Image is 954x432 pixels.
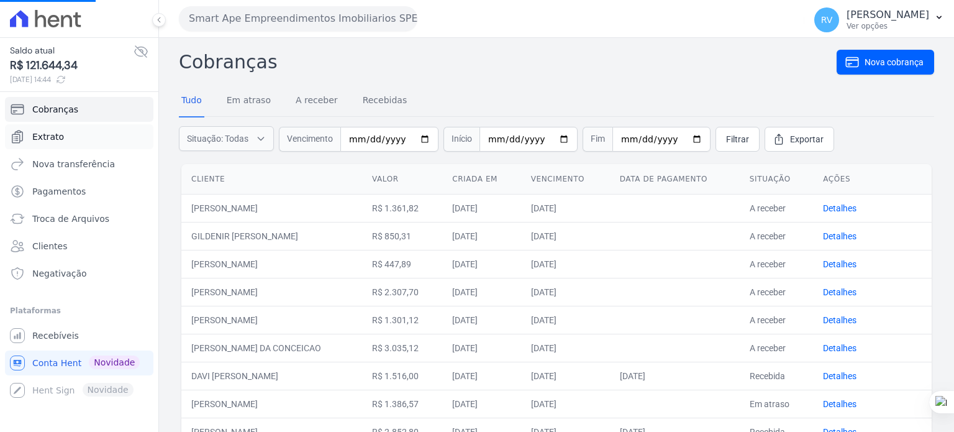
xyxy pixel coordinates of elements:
a: Detalhes [823,203,856,213]
th: Criada em [442,164,521,195]
td: A receber [740,334,813,362]
th: Valor [362,164,442,195]
nav: Sidebar [10,97,148,403]
td: [DATE] [442,334,521,362]
th: Situação [740,164,813,195]
td: DAVI [PERSON_NAME] [181,362,362,390]
span: Troca de Arquivos [32,213,109,225]
span: Extrato [32,131,64,143]
td: [DATE] [610,362,740,390]
span: Início [443,127,479,152]
td: [PERSON_NAME] [181,250,362,278]
td: R$ 2.307,70 [362,278,442,306]
p: [PERSON_NAME] [847,9,929,21]
span: Situação: Todas [187,132,248,145]
td: [PERSON_NAME] DA CONCEICAO [181,334,362,362]
a: Detalhes [823,231,856,241]
button: Smart Ape Empreendimentos Imobiliarios SPE LTDA [179,6,417,31]
a: Detalhes [823,259,856,269]
td: R$ 850,31 [362,222,442,250]
span: Novidade [89,356,140,369]
td: [DATE] [521,222,610,250]
span: Negativação [32,267,87,280]
button: RV [PERSON_NAME] Ver opções [804,2,954,37]
a: Cobranças [5,97,153,122]
span: Conta Hent [32,357,81,369]
a: Detalhes [823,287,856,297]
td: R$ 447,89 [362,250,442,278]
td: R$ 1.361,82 [362,194,442,222]
a: Clientes [5,234,153,259]
a: A receber [293,85,340,117]
th: Vencimento [521,164,610,195]
a: Extrato [5,124,153,149]
span: Saldo atual [10,44,134,57]
span: Cobranças [32,103,78,116]
a: Conta Hent Novidade [5,351,153,375]
td: [PERSON_NAME] [181,390,362,418]
a: Em atraso [224,85,273,117]
a: Negativação [5,261,153,286]
h2: Cobranças [179,48,837,76]
td: GILDENIR [PERSON_NAME] [181,222,362,250]
td: [DATE] [521,278,610,306]
p: Ver opções [847,21,929,31]
td: [DATE] [521,390,610,418]
a: Recebidas [360,85,410,117]
td: [DATE] [521,194,610,222]
span: [DATE] 14:44 [10,74,134,85]
span: Filtrar [726,133,749,145]
td: R$ 1.386,57 [362,390,442,418]
a: Tudo [179,85,204,117]
td: Em atraso [740,390,813,418]
a: Pagamentos [5,179,153,204]
span: Exportar [790,133,824,145]
button: Situação: Todas [179,126,274,151]
td: [DATE] [442,390,521,418]
a: Nova cobrança [837,50,934,75]
a: Exportar [765,127,834,152]
td: Recebida [740,362,813,390]
span: Nova cobrança [865,56,924,68]
span: Vencimento [279,127,340,152]
th: Cliente [181,164,362,195]
td: R$ 1.301,12 [362,306,442,334]
a: Nova transferência [5,152,153,177]
td: [PERSON_NAME] [181,306,362,334]
a: Detalhes [823,315,856,325]
td: A receber [740,306,813,334]
td: [DATE] [521,362,610,390]
span: R$ 121.644,34 [10,57,134,74]
td: [DATE] [442,222,521,250]
td: R$ 3.035,12 [362,334,442,362]
td: [DATE] [442,362,521,390]
span: Pagamentos [32,185,86,198]
td: [DATE] [442,194,521,222]
th: Data de pagamento [610,164,740,195]
a: Detalhes [823,371,856,381]
td: [DATE] [521,250,610,278]
td: A receber [740,250,813,278]
td: [PERSON_NAME] [181,194,362,222]
td: [DATE] [442,250,521,278]
a: Detalhes [823,343,856,353]
a: Detalhes [823,399,856,409]
a: Filtrar [715,127,760,152]
span: Clientes [32,240,67,252]
td: [PERSON_NAME] [181,278,362,306]
th: Ações [813,164,932,195]
td: [DATE] [521,306,610,334]
td: A receber [740,194,813,222]
span: Recebíveis [32,329,79,342]
div: Plataformas [10,303,148,318]
td: A receber [740,278,813,306]
td: [DATE] [442,306,521,334]
a: Recebíveis [5,323,153,348]
td: A receber [740,222,813,250]
a: Troca de Arquivos [5,206,153,231]
td: [DATE] [521,334,610,362]
span: RV [821,16,833,24]
span: Fim [583,127,612,152]
td: R$ 1.516,00 [362,362,442,390]
span: Nova transferência [32,158,115,170]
